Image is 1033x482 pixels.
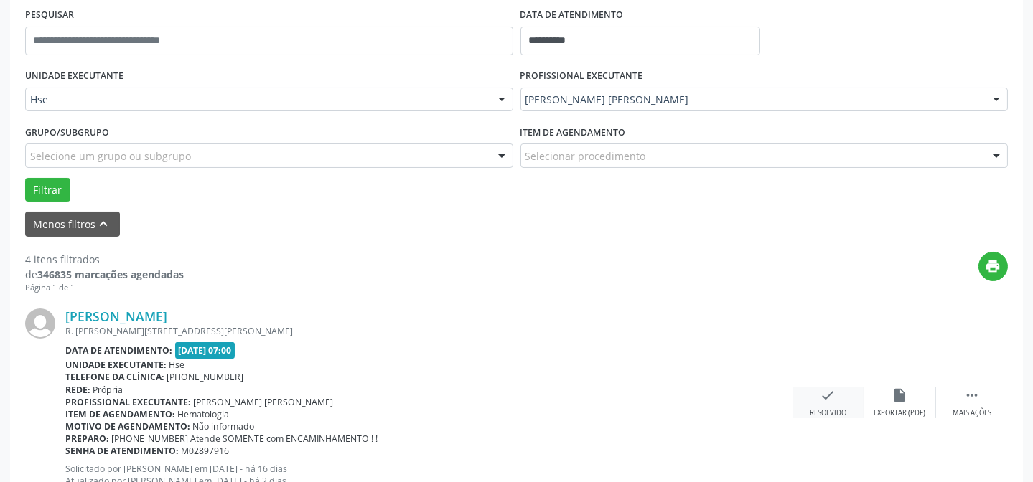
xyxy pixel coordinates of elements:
span: [PHONE_NUMBER] Atende SOMENTE com ENCAMINHAMENTO ! ! [112,433,378,445]
i: keyboard_arrow_up [96,216,112,232]
span: Selecionar procedimento [525,148,646,164]
button: print [978,252,1008,281]
b: Preparo: [65,433,109,445]
b: Senha de atendimento: [65,445,179,457]
a: [PERSON_NAME] [65,308,167,324]
label: Grupo/Subgrupo [25,121,109,143]
label: PESQUISAR [25,4,74,27]
b: Rede: [65,384,90,396]
div: Resolvido [810,408,846,418]
span: Selecione um grupo ou subgrupo [30,148,191,164]
span: Não informado [193,420,255,433]
b: Motivo de agendamento: [65,420,190,433]
span: M02897916 [182,445,230,457]
b: Telefone da clínica: [65,371,164,383]
label: PROFISSIONAL EXECUTANTE [520,65,643,88]
b: Item de agendamento: [65,408,175,420]
div: R. [PERSON_NAME][STREET_ADDRESS][PERSON_NAME] [65,325,793,337]
strong: 346835 marcações agendadas [37,268,184,281]
div: Exportar (PDF) [874,408,926,418]
span: Hematologia [178,408,230,420]
span: [PERSON_NAME] [PERSON_NAME] [525,93,979,107]
div: de [25,267,184,282]
span: [PERSON_NAME] [PERSON_NAME] [194,396,334,408]
label: UNIDADE EXECUTANTE [25,65,123,88]
span: Hse [169,359,185,371]
div: 4 itens filtrados [25,252,184,267]
i: insert_drive_file [892,387,908,403]
b: Unidade executante: [65,359,167,371]
label: Item de agendamento [520,121,626,143]
span: [PHONE_NUMBER] [167,371,244,383]
div: Página 1 de 1 [25,282,184,294]
div: Mais ações [953,408,991,418]
i: print [986,258,1001,274]
b: Data de atendimento: [65,344,172,356]
i: check [821,387,836,403]
span: [DATE] 07:00 [175,342,235,359]
b: Profissional executante: [65,396,191,408]
span: Própria [93,384,123,396]
button: Filtrar [25,178,70,202]
label: DATA DE ATENDIMENTO [520,4,624,27]
img: img [25,308,55,339]
i:  [964,387,980,403]
button: Menos filtroskeyboard_arrow_up [25,212,120,237]
span: Hse [30,93,484,107]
